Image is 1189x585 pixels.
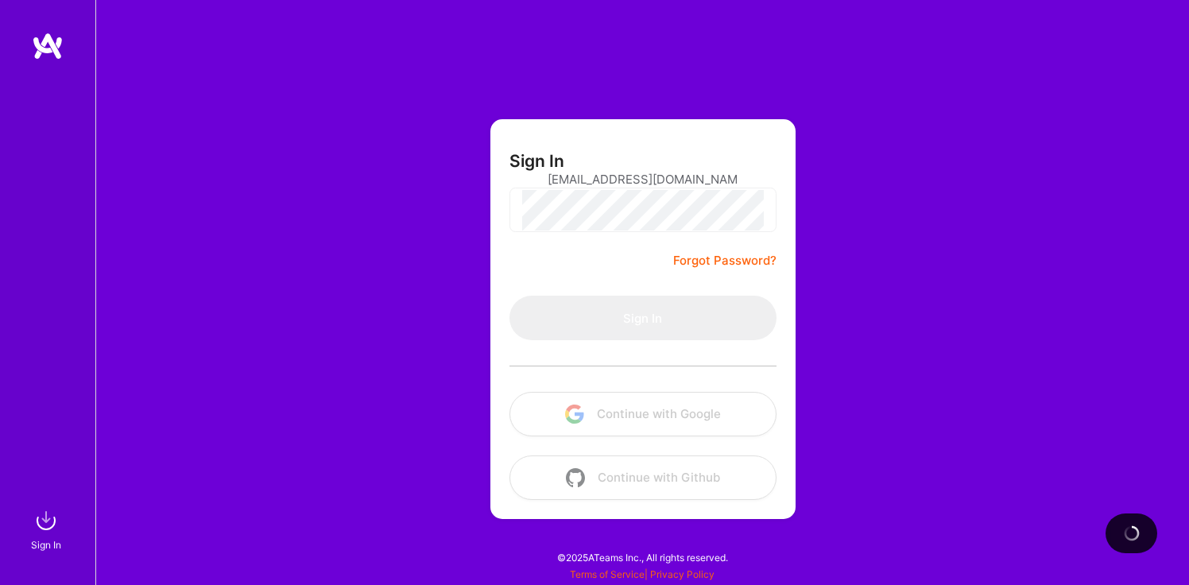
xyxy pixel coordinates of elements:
[33,505,62,553] a: sign inSign In
[95,537,1189,577] div: © 2025 ATeams Inc., All rights reserved.
[30,505,62,537] img: sign in
[650,568,715,580] a: Privacy Policy
[509,296,777,340] button: Sign In
[570,568,715,580] span: |
[509,455,777,500] button: Continue with Github
[509,392,777,436] button: Continue with Google
[570,568,645,580] a: Terms of Service
[673,251,777,270] a: Forgot Password?
[31,537,61,553] div: Sign In
[32,32,64,60] img: logo
[566,468,585,487] img: icon
[509,151,564,171] h3: Sign In
[1120,522,1142,544] img: loading
[548,159,738,200] input: Email...
[565,405,584,424] img: icon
